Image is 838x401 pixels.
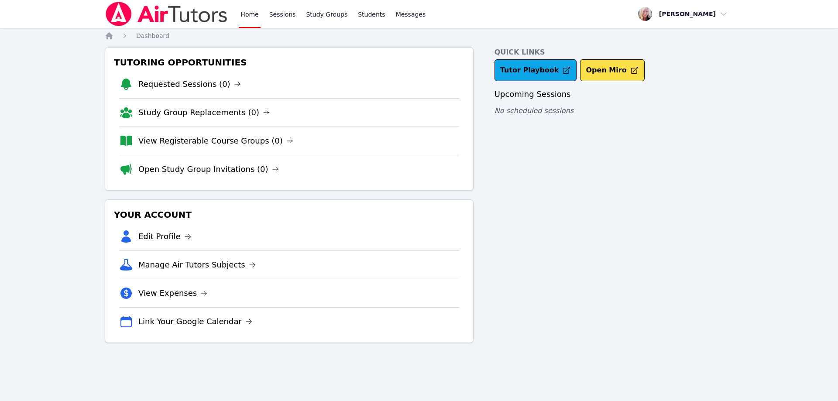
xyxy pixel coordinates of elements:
[138,287,207,299] a: View Expenses
[495,59,577,81] a: Tutor Playbook
[105,31,733,40] nav: Breadcrumb
[580,59,644,81] button: Open Miro
[495,106,574,115] span: No scheduled sessions
[396,10,426,19] span: Messages
[105,2,228,26] img: Air Tutors
[495,88,733,100] h3: Upcoming Sessions
[138,230,191,243] a: Edit Profile
[138,315,252,328] a: Link Your Google Calendar
[136,31,169,40] a: Dashboard
[138,163,279,175] a: Open Study Group Invitations (0)
[138,259,256,271] a: Manage Air Tutors Subjects
[112,207,466,223] h3: Your Account
[136,32,169,39] span: Dashboard
[138,78,241,90] a: Requested Sessions (0)
[138,106,270,119] a: Study Group Replacements (0)
[112,55,466,70] h3: Tutoring Opportunities
[495,47,733,58] h4: Quick Links
[138,135,293,147] a: View Registerable Course Groups (0)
